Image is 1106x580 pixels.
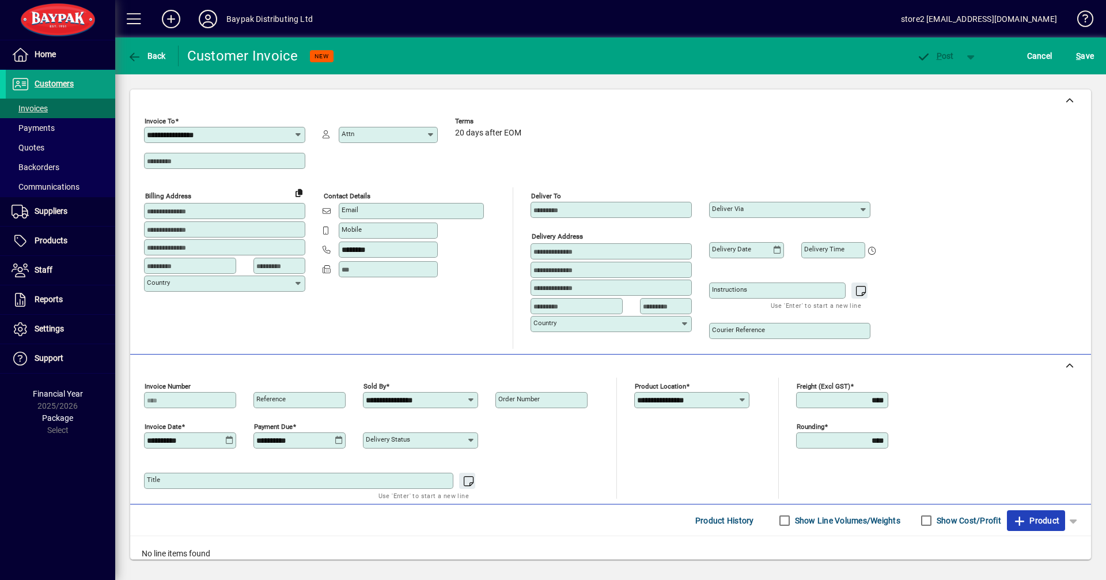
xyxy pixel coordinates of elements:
a: Suppliers [6,197,115,226]
span: 20 days after EOM [455,129,521,138]
span: Terms [455,118,524,125]
mat-label: Rounding [797,423,824,431]
mat-label: Product location [635,382,686,390]
a: Payments [6,118,115,138]
span: Product [1013,511,1059,530]
mat-label: Deliver To [531,192,561,200]
span: Products [35,236,67,245]
span: Quotes [12,143,44,152]
mat-label: Delivery time [804,245,844,253]
a: Support [6,344,115,373]
button: Copy to Delivery address [290,183,308,202]
mat-label: Attn [342,130,354,138]
mat-label: Freight (excl GST) [797,382,850,390]
a: Home [6,40,115,69]
span: Invoices [12,104,48,113]
mat-label: Invoice date [145,423,181,431]
span: ave [1076,47,1094,65]
div: Customer Invoice [187,47,298,65]
button: Post [911,46,960,66]
button: Back [124,46,169,66]
a: Quotes [6,138,115,157]
a: Invoices [6,99,115,118]
mat-label: Courier Reference [712,326,765,334]
app-page-header-button: Back [115,46,179,66]
span: Back [127,51,166,61]
span: S [1076,51,1081,61]
span: Communications [12,182,79,191]
mat-label: Order number [498,395,540,403]
mat-label: Invoice To [145,117,175,125]
button: Product [1007,510,1065,531]
a: Backorders [6,157,115,177]
span: Support [35,353,63,363]
mat-label: Country [147,278,170,287]
div: No line items found [130,536,1091,571]
span: Backorders [12,163,59,172]
span: Financial Year [33,389,83,398]
mat-label: Instructions [712,285,747,293]
mat-label: Sold by [363,382,386,390]
a: Communications [6,177,115,197]
mat-label: Reference [256,395,286,403]
span: Package [42,413,73,423]
span: Customers [35,79,74,88]
mat-label: Mobile [342,225,362,233]
mat-label: Title [147,476,160,484]
a: Staff [6,256,115,285]
span: Cancel [1027,47,1052,65]
span: Product History [695,511,754,530]
a: Products [6,227,115,255]
mat-label: Delivery date [712,245,751,253]
button: Save [1073,46,1097,66]
span: Settings [35,324,64,333]
button: Cancel [1024,46,1055,66]
span: NEW [315,52,329,60]
mat-hint: Use 'Enter' to start a new line [771,299,861,312]
label: Show Cost/Profit [934,515,1001,526]
span: Home [35,50,56,59]
span: ost [916,51,954,61]
mat-hint: Use 'Enter' to start a new line [378,489,469,502]
span: Payments [12,123,55,133]
button: Product History [691,510,759,531]
mat-label: Deliver via [712,205,744,213]
span: Staff [35,265,52,274]
span: P [937,51,942,61]
div: store2 [EMAIL_ADDRESS][DOMAIN_NAME] [901,10,1057,28]
mat-label: Delivery status [366,435,410,443]
a: Settings [6,315,115,344]
span: Suppliers [35,206,67,216]
label: Show Line Volumes/Weights [793,515,900,526]
span: Reports [35,295,63,304]
mat-label: Payment due [254,423,293,431]
div: Baypak Distributing Ltd [226,10,313,28]
button: Profile [190,9,226,29]
a: Knowledge Base [1069,2,1092,40]
a: Reports [6,285,115,314]
button: Add [153,9,190,29]
mat-label: Invoice number [145,382,191,390]
mat-label: Country [533,319,556,327]
mat-label: Email [342,206,358,214]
